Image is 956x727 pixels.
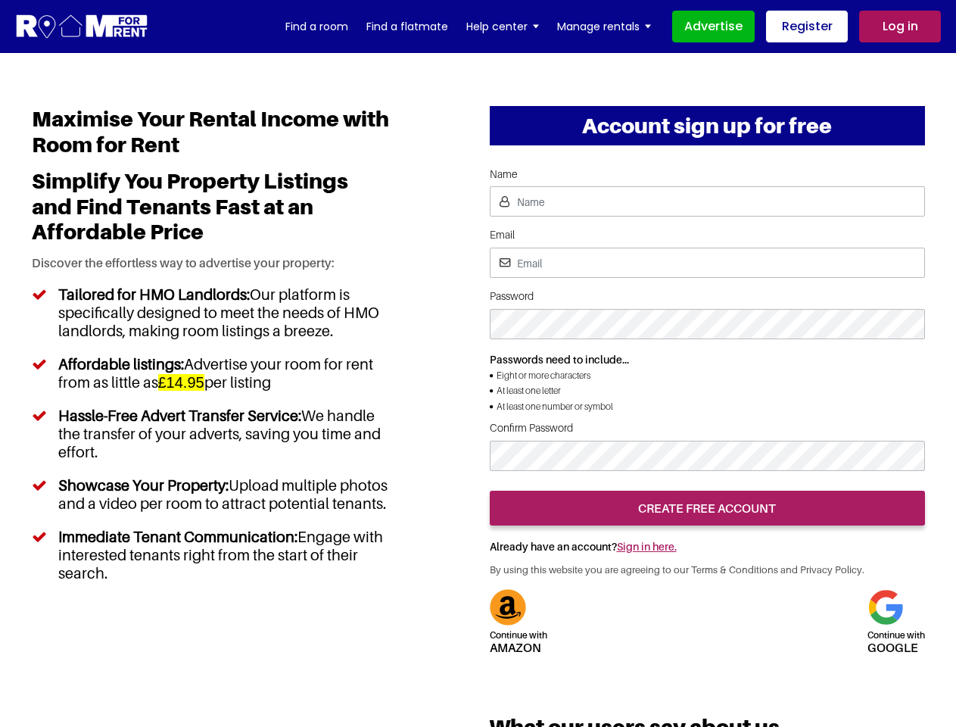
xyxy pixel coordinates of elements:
[490,399,925,414] li: At least one number or symbol
[285,15,348,38] a: Find a room
[466,15,539,38] a: Help center
[32,469,391,520] li: Upload multiple photos and a video per room to attract potential tenants.
[32,278,391,348] li: Our platform is specifically designed to meet the needs of HMO landlords, making room listings a ...
[32,168,391,256] h2: Simplify You Property Listings and Find Tenants Fast at an Affordable Price
[58,476,229,495] h5: Showcase Your Property:
[15,13,149,41] img: Logo for Room for Rent, featuring a welcoming design with a house icon and modern typography
[490,422,925,435] label: Confirm Password
[490,290,925,303] label: Password
[490,229,925,242] label: Email
[766,11,848,42] a: Register
[490,368,925,383] li: Eight or more characters
[158,374,204,391] h5: £14.95
[32,106,391,168] h1: Maximise Your Rental Income with Room for Rent
[58,355,373,392] h5: Affordable listings:
[58,407,301,425] h5: Hassle-Free Advert Transfer Service:
[58,355,373,392] span: Advertise your room for rent from as little as per listing
[32,520,391,590] li: Engage with interested tenants right from the start of their search.
[58,285,250,304] h5: Tailored for HMO Landlords:
[672,11,755,42] a: Advertise
[867,629,925,641] span: Continue with
[867,598,925,654] a: Continue withgoogle
[32,399,391,469] li: We handle the transfer of your adverts, saving you time and effort.
[32,256,391,278] p: Discover the effortless way to advertise your property:
[490,248,925,278] input: Email
[867,626,925,654] h5: google
[859,11,941,42] a: Log in
[490,186,925,217] input: Name
[490,526,925,561] h5: Already have an account?
[366,15,448,38] a: Find a flatmate
[490,106,925,145] h2: Account sign up for free
[490,589,526,626] img: Amazon
[490,168,925,181] label: Name
[867,589,904,626] img: Google
[617,540,677,553] a: Sign in here.
[490,491,925,526] input: create free account
[490,383,925,398] li: At least one letter
[490,561,925,578] p: By using this website you are agreeing to our Terms & Conditions and Privacy Policy.
[557,15,651,38] a: Manage rentals
[490,598,547,654] a: Continue withAmazon
[490,351,925,368] p: Passwords need to include...
[490,629,547,641] span: Continue with
[58,528,297,546] h5: Immediate Tenant Communication:
[490,626,547,654] h5: Amazon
